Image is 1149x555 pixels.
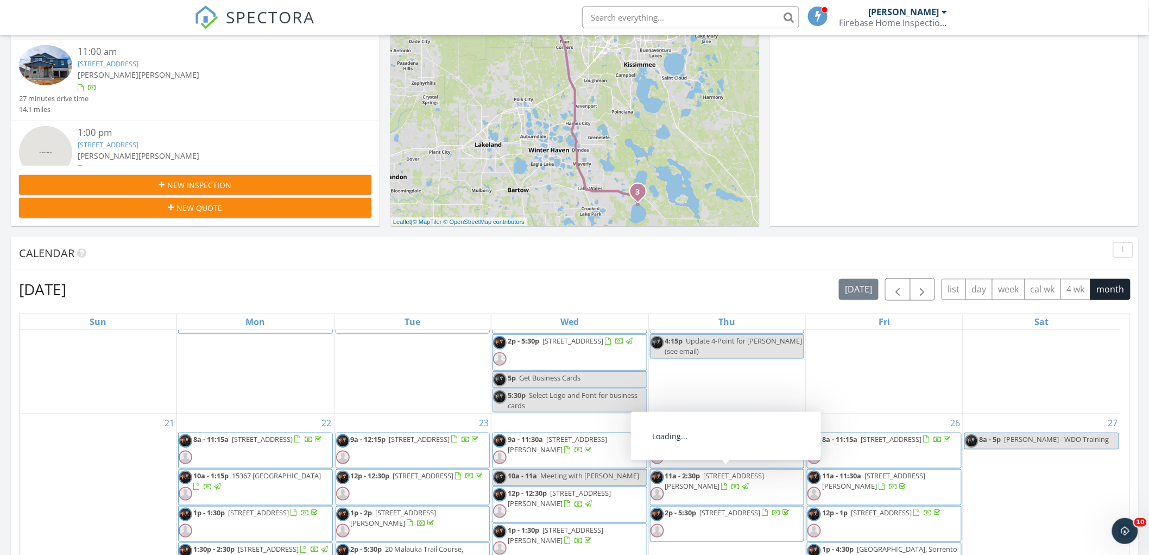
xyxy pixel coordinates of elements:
span: [STREET_ADDRESS][PERSON_NAME] [508,525,603,545]
span: [STREET_ADDRESS] [542,336,603,346]
img: default-user-f0147aede5fd5fa78ca7ade42f37bd4542148d508eef1c3d3ea960f66861d68b.jpg [651,524,664,538]
img: default-user-f0147aede5fd5fa78ca7ade42f37bd4542148d508eef1c3d3ea960f66861d68b.jpg [493,352,507,366]
span: 8a - 11:15a [822,434,857,444]
span: [STREET_ADDRESS] [228,508,289,517]
a: 12p - 12:30p [STREET_ADDRESS][PERSON_NAME] [493,487,647,522]
button: Next month [910,278,936,301]
span: [PERSON_NAME] [138,151,199,161]
img: default-user-f0147aede5fd5fa78ca7ade42f37bd4542148d508eef1c3d3ea960f66861d68b.jpg [493,504,507,518]
img: sa900004xl.jpg [493,336,507,350]
a: 12p - 1p [STREET_ADDRESS] [822,508,943,517]
img: default-user-f0147aede5fd5fa78ca7ade42f37bd4542148d508eef1c3d3ea960f66861d68b.jpg [651,451,664,464]
span: [STREET_ADDRESS][PERSON_NAME] [665,471,765,491]
a: 10a - 1:15p 15367 [GEOGRAPHIC_DATA] [178,469,333,505]
a: 9a - 12:15p [STREET_ADDRESS] [351,434,481,444]
a: [STREET_ADDRESS] [78,59,138,68]
a: Go to September 22, 2025 [320,414,334,432]
a: 11a - 11:30a [STREET_ADDRESS][PERSON_NAME] [822,471,925,491]
img: default-user-f0147aede5fd5fa78ca7ade42f37bd4542148d508eef1c3d3ea960f66861d68b.jpg [179,487,192,501]
div: Firebase Home Inspections [839,17,948,28]
img: sa900004xl.jpg [493,373,507,386]
a: 8a - 11:15a [STREET_ADDRESS] [822,434,952,444]
img: default-user-f0147aede5fd5fa78ca7ade42f37bd4542148d508eef1c3d3ea960f66861d68b.jpg [179,451,192,464]
div: 1:00 pm [78,126,342,140]
a: 1p - 1:30p [STREET_ADDRESS][PERSON_NAME] [508,525,603,545]
a: 11a - 11:30a [STREET_ADDRESS][PERSON_NAME] [807,469,962,505]
a: Tuesday [402,314,422,329]
span: 2p - 5:30p [665,508,697,517]
span: New Inspection [168,179,232,191]
button: [DATE] [839,279,879,300]
img: default-user-f0147aede5fd5fa78ca7ade42f37bd4542148d508eef1c3d3ea960f66861d68b.jpg [336,487,350,501]
a: 8a - 11:15a [STREET_ADDRESS][PERSON_NAME] [650,433,805,469]
span: 8a - 11:15a [193,434,229,444]
span: New Quote [177,202,223,214]
span: [STREET_ADDRESS][PERSON_NAME] [351,508,437,528]
img: sa900004xl.jpg [651,434,664,448]
img: streetview [19,126,72,179]
a: [STREET_ADDRESS] [78,140,138,149]
img: sa900004xl.jpg [965,434,978,448]
div: | [390,217,527,227]
a: 2p - 5:30p [STREET_ADDRESS] [508,336,634,346]
img: default-user-f0147aede5fd5fa78ca7ade42f37bd4542148d508eef1c3d3ea960f66861d68b.jpg [336,524,350,538]
a: 1p - 1:30p [STREET_ADDRESS] [178,506,333,542]
button: New Inspection [19,175,371,195]
h2: [DATE] [19,278,66,300]
a: 1:30p - 2:30p [STREET_ADDRESS] [193,544,330,554]
img: default-user-f0147aede5fd5fa78ca7ade42f37bd4542148d508eef1c3d3ea960f66861d68b.jpg [807,451,821,464]
img: sa900004xl.jpg [336,434,350,448]
span: [PERSON_NAME] [78,151,138,161]
span: [STREET_ADDRESS] [700,508,761,517]
a: 12p - 1p [STREET_ADDRESS] [807,506,962,542]
img: sa900004xl.jpg [807,471,821,484]
span: 10 [1134,518,1147,527]
span: [STREET_ADDRESS] [238,544,299,554]
img: sa900004xl.jpg [651,471,664,484]
iframe: Intercom live chat [1112,518,1138,544]
input: Search everything... [582,7,799,28]
a: 12p - 12:30p [STREET_ADDRESS] [351,471,485,481]
span: 1p - 4:30p [822,544,854,554]
img: sa900004xl.jpg [651,508,664,521]
span: 12p - 12:30p [508,488,547,498]
span: [PERSON_NAME] - WDO Training [1005,434,1109,444]
span: 5:30p [508,390,526,400]
button: New Quote [19,198,371,217]
img: sa900004xl.jpg [336,508,350,521]
a: 2p - 5:30p [STREET_ADDRESS] [650,506,805,542]
img: default-user-f0147aede5fd5fa78ca7ade42f37bd4542148d508eef1c3d3ea960f66861d68b.jpg [651,487,664,501]
a: 11a - 2:30p [STREET_ADDRESS][PERSON_NAME] [650,469,805,505]
a: 8a - 11:15a [STREET_ADDRESS] [193,434,324,444]
img: sa900004xl.jpg [651,336,664,350]
a: SPECTORA [194,15,315,38]
a: 2p - 5:30p [STREET_ADDRESS] [665,508,792,517]
a: 8a - 11:15a [STREET_ADDRESS] [178,433,333,469]
span: [STREET_ADDRESS] [851,508,912,517]
a: 9a - 11:30a [STREET_ADDRESS][PERSON_NAME] [493,433,647,469]
span: 12p - 1p [822,508,848,517]
button: list [942,279,966,300]
span: [STREET_ADDRESS] [393,471,454,481]
a: Sunday [87,314,109,329]
span: [STREET_ADDRESS][PERSON_NAME] [508,434,607,454]
a: Leaflet [393,219,411,225]
span: 4:15p [665,336,683,346]
span: [PERSON_NAME] [138,70,199,80]
a: 1:00 pm [STREET_ADDRESS] [PERSON_NAME][PERSON_NAME] 1 hours and 49 minutes drive time 71.1 miles [19,126,371,203]
img: sa900004xl.jpg [493,390,507,404]
a: Go to September 23, 2025 [477,414,491,432]
img: default-user-f0147aede5fd5fa78ca7ade42f37bd4542148d508eef1c3d3ea960f66861d68b.jpg [493,451,507,464]
img: sa900004xl.jpg [807,434,821,448]
span: [STREET_ADDRESS] [861,434,921,444]
img: default-user-f0147aede5fd5fa78ca7ade42f37bd4542148d508eef1c3d3ea960f66861d68b.jpg [493,541,507,555]
img: sa900004xl.jpg [179,508,192,521]
a: 2p - 5:30p [STREET_ADDRESS] [493,334,647,370]
span: [STREET_ADDRESS][PERSON_NAME] [665,434,765,454]
span: [PERSON_NAME] [78,70,138,80]
a: 9a - 12:15p [STREET_ADDRESS] [336,433,490,469]
a: Friday [876,314,892,329]
span: [STREET_ADDRESS] [232,434,293,444]
img: sa900004xl.jpg [179,471,192,484]
img: sa900004xl.jpg [807,508,821,521]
